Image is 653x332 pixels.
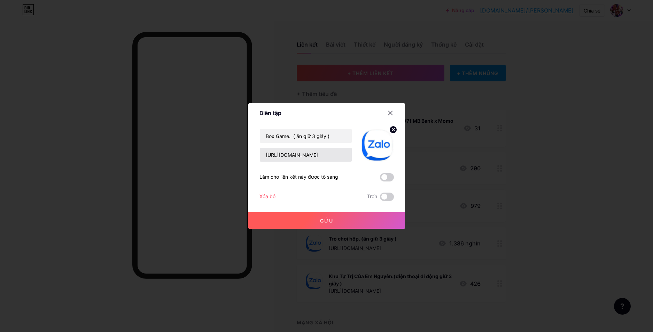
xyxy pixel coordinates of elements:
[320,218,333,224] font: Cứu
[259,174,338,180] font: Làm cho liên kết này được tô sáng
[259,193,275,199] font: Xóa bỏ
[360,129,394,162] img: liên kết_hình thu nhỏ
[248,212,405,229] button: Cứu
[260,148,352,162] input: URL
[367,193,377,199] font: Trốn
[260,129,352,143] input: Tiêu đề
[259,110,281,116] font: Biên tập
